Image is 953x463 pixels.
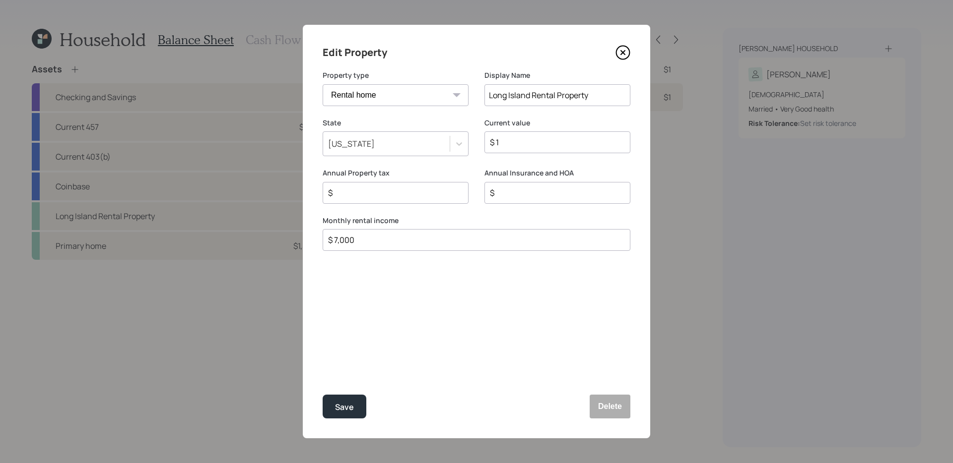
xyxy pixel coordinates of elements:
[484,168,630,178] label: Annual Insurance and HOA
[323,395,366,418] button: Save
[590,395,630,418] button: Delete
[323,216,630,226] label: Monthly rental income
[484,118,630,128] label: Current value
[328,138,375,149] div: [US_STATE]
[484,70,630,80] label: Display Name
[323,118,469,128] label: State
[323,168,469,178] label: Annual Property tax
[323,70,469,80] label: Property type
[323,45,387,60] h4: Edit Property
[335,401,354,414] div: Save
